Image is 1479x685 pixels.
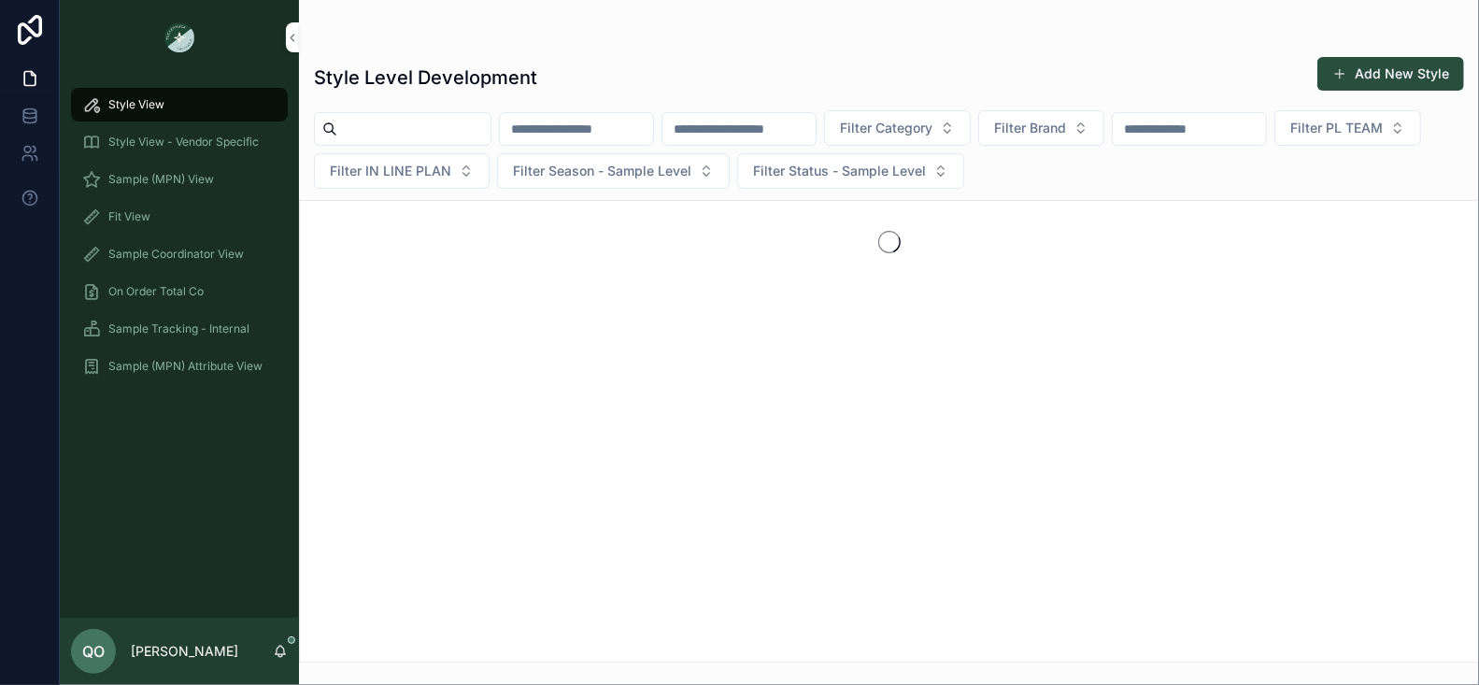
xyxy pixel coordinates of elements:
button: Select Button [737,153,964,189]
span: On Order Total Co [108,284,204,299]
span: Fit View [108,209,150,224]
p: [PERSON_NAME] [131,642,238,661]
span: Filter Status - Sample Level [753,162,926,180]
span: Sample Coordinator View [108,247,244,262]
a: Fit View [71,200,288,234]
h1: Style Level Development [314,64,537,91]
a: Sample Coordinator View [71,237,288,271]
div: scrollable content [60,75,299,407]
span: Style View - Vendor Specific [108,135,259,150]
span: Filter Season - Sample Level [513,162,691,180]
span: Style View [108,97,164,112]
span: Sample Tracking - Internal [108,321,249,336]
button: Select Button [824,110,971,146]
span: Filter Brand [994,119,1066,137]
span: Sample (MPN) Attribute View [108,359,263,374]
span: Sample (MPN) View [108,172,214,187]
span: Filter PL TEAM [1290,119,1383,137]
button: Select Button [978,110,1104,146]
a: On Order Total Co [71,275,288,308]
a: Style View - Vendor Specific [71,125,288,159]
button: Add New Style [1317,57,1464,91]
span: Filter IN LINE PLAN [330,162,451,180]
span: Filter Category [840,119,932,137]
button: Select Button [1274,110,1421,146]
a: Sample Tracking - Internal [71,312,288,346]
button: Select Button [314,153,490,189]
span: QO [82,640,105,663]
a: Sample (MPN) View [71,163,288,196]
button: Select Button [497,153,730,189]
a: Sample (MPN) Attribute View [71,350,288,383]
a: Style View [71,88,288,121]
img: App logo [164,22,194,52]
